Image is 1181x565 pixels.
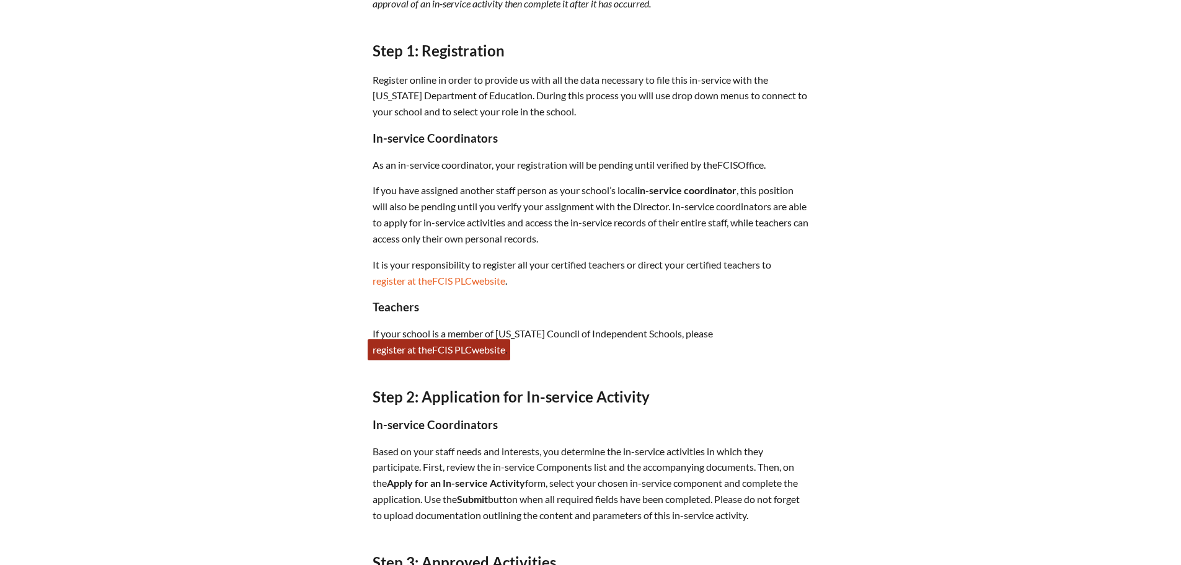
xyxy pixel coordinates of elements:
[373,300,809,314] h3: Teachers
[454,275,472,287] span: PLC
[373,72,809,120] p: Register online in order to provide us with all the data necessary to file this in-service with t...
[454,344,472,355] span: PLC
[432,275,453,287] span: FCIS
[373,388,809,406] h2: Step 2: Application for In-service Activity
[373,131,809,145] h3: In-service Coordinators
[637,184,736,196] strong: in-service coordinator
[387,477,525,489] strong: Apply for an In-service Activity
[373,443,809,523] p: Based on your staff needs and interests, you determine the in-service activities in which they pa...
[373,257,809,289] p: It is your responsibility to register all your certified teachers or direct your certified teache...
[457,493,488,505] strong: Submit
[368,339,510,360] a: register at theFCIS PLCwebsite
[432,344,453,355] span: FCIS
[373,418,809,432] h3: In-service Coordinators
[717,159,738,171] span: FCIS
[373,157,809,173] p: As an in-service coordinator, your registration will be pending until verified by the Office.
[373,182,809,247] p: If you have assigned another staff person as your school’s local , this position will also be pen...
[373,42,809,60] h2: Step 1: Registration
[373,326,809,358] p: If your school is a member of [US_STATE] Council of Independent Schools, please .
[368,270,510,291] a: register at theFCIS PLCwebsite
